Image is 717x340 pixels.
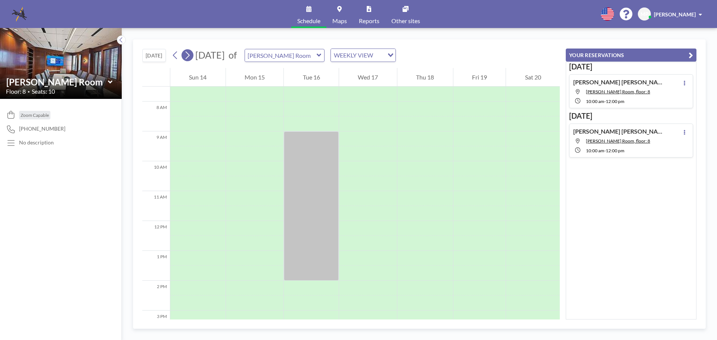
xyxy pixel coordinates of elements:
span: of [229,49,237,61]
div: 10 AM [142,161,170,191]
div: No description [19,139,54,146]
div: 11 AM [142,191,170,221]
span: 12:00 PM [606,99,624,104]
span: Other sites [391,18,420,24]
div: Search for option [331,49,395,62]
span: Floor: 8 [6,88,26,95]
div: Mon 15 [226,68,284,87]
div: 9 AM [142,131,170,161]
span: Schedule [297,18,320,24]
span: [PERSON_NAME] [654,11,696,18]
button: YOUR RESERVATIONS [566,49,696,62]
span: McGhee Room, floor: 8 [586,89,650,94]
span: - [604,99,606,104]
div: 7 AM [142,72,170,102]
h4: [PERSON_NAME] [PERSON_NAME] 30b6 Depo KGD/BBJ [573,78,667,86]
span: [DATE] [195,49,225,60]
span: Zoom Capable [21,112,49,118]
span: 10:00 AM [586,148,604,153]
button: [DATE] [142,49,166,62]
span: Reports [359,18,379,24]
h3: [DATE] [569,111,693,121]
span: MP [640,11,649,18]
div: Fri 19 [453,68,506,87]
h3: [DATE] [569,62,693,71]
div: 12 PM [142,221,170,251]
span: Maps [332,18,347,24]
span: 10:00 AM [586,99,604,104]
span: WEEKLY VIEW [332,50,375,60]
div: Wed 17 [339,68,397,87]
span: 12:00 PM [606,148,624,153]
div: 8 AM [142,102,170,131]
img: organization-logo [12,7,27,22]
h4: [PERSON_NAME] [PERSON_NAME] Pl NOD of Def KGD/BBJ [573,128,667,135]
div: Tue 16 [284,68,339,87]
span: - [604,148,606,153]
span: Seats: 10 [32,88,55,95]
input: McGhee Room [245,49,317,62]
input: McGhee Room [6,77,108,87]
span: McGhee Room, floor: 8 [586,138,650,144]
div: 1 PM [142,251,170,281]
div: Sat 20 [506,68,560,87]
div: 2 PM [142,281,170,311]
div: Thu 18 [397,68,453,87]
input: Search for option [375,50,383,60]
span: • [28,89,30,94]
div: Sun 14 [170,68,226,87]
span: [PHONE_NUMBER] [19,125,65,132]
